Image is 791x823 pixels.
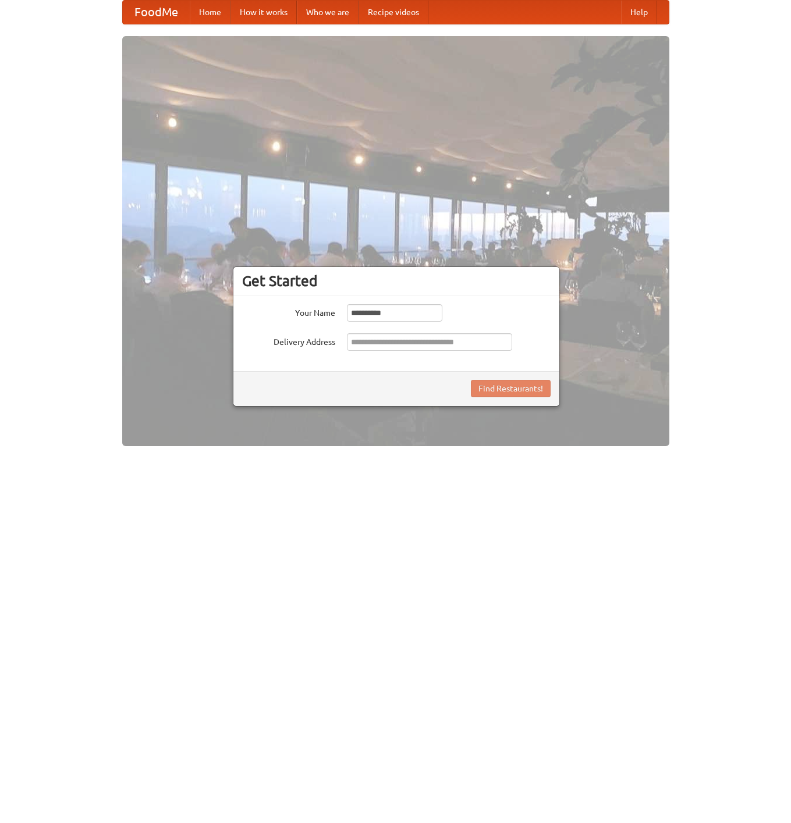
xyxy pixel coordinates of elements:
[230,1,297,24] a: How it works
[123,1,190,24] a: FoodMe
[242,304,335,319] label: Your Name
[242,272,551,290] h3: Get Started
[621,1,657,24] a: Help
[359,1,428,24] a: Recipe videos
[190,1,230,24] a: Home
[297,1,359,24] a: Who we are
[242,333,335,348] label: Delivery Address
[471,380,551,397] button: Find Restaurants!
